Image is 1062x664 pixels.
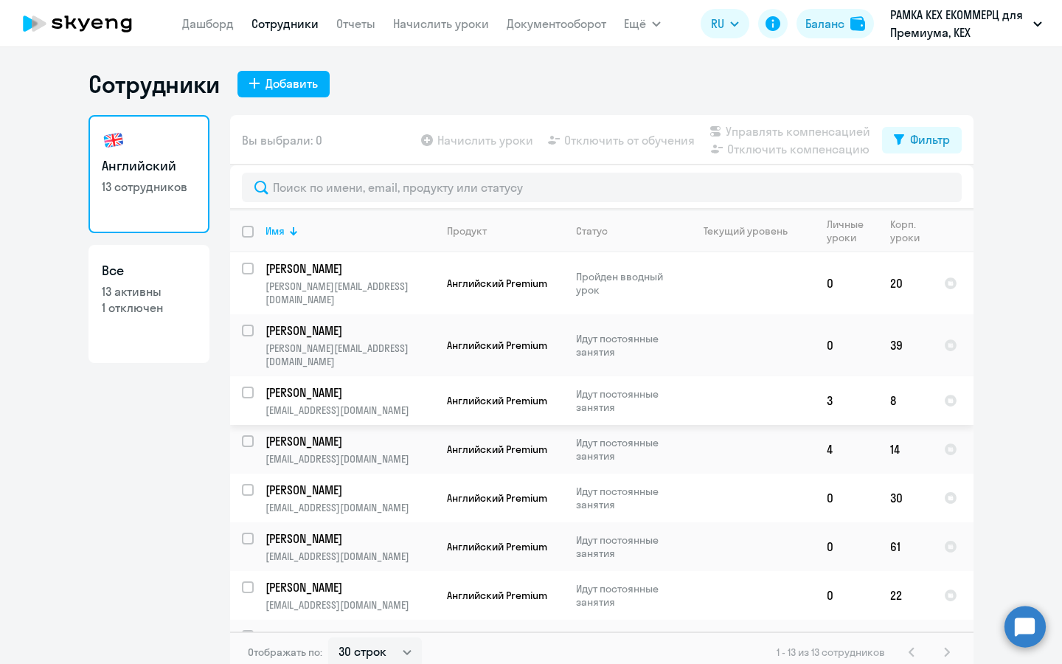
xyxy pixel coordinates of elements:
[815,314,878,376] td: 0
[704,224,788,238] div: Текущий уровень
[102,300,196,316] p: 1 отключен
[265,384,432,401] p: [PERSON_NAME]
[248,646,322,659] span: Отображать по:
[690,224,814,238] div: Текущий уровень
[878,571,932,620] td: 22
[576,224,677,238] div: Статус
[576,631,677,657] p: Идут постоянные занятия
[815,522,878,571] td: 0
[102,128,125,152] img: english
[850,16,865,31] img: balance
[265,579,432,595] p: [PERSON_NAME]
[805,15,844,32] div: Баланс
[447,589,547,602] span: Английский Premium
[88,115,209,233] a: Английский13 сотрудников
[576,582,677,609] p: Идут постоянные занятия
[265,433,432,449] p: [PERSON_NAME]
[265,322,432,339] p: [PERSON_NAME]
[890,218,920,244] div: Корп. уроки
[827,218,878,244] div: Личные уроки
[447,443,547,456] span: Английский Premium
[576,533,677,560] p: Идут постоянные занятия
[576,436,677,463] p: Идут постоянные занятия
[265,501,434,514] p: [EMAIL_ADDRESS][DOMAIN_NAME]
[182,16,234,31] a: Дашборд
[878,252,932,314] td: 20
[576,224,608,238] div: Статус
[883,6,1049,41] button: РАМКА КЕХ ЕКОММЕРЦ для Премиума, КЕХ ЕКОММЕРЦ, ООО
[878,522,932,571] td: 61
[576,270,677,297] p: Пройден вводный урок
[576,332,677,359] p: Идут постоянные занятия
[393,16,489,31] a: Начислить уроки
[88,69,220,99] h1: Сотрудники
[815,252,878,314] td: 0
[102,156,196,176] h3: Английский
[447,540,547,553] span: Английский Premium
[265,579,434,595] a: [PERSON_NAME]
[624,9,661,38] button: Ещё
[265,322,434,339] a: [PERSON_NAME]
[237,71,330,97] button: Добавить
[265,342,434,368] p: [PERSON_NAME][EMAIL_ADDRESS][DOMAIN_NAME]
[576,485,677,511] p: Идут постоянные занятия
[796,9,874,38] button: Балансbalance
[242,173,962,202] input: Поиск по имени, email, продукту или статусу
[251,16,319,31] a: Сотрудники
[265,550,434,563] p: [EMAIL_ADDRESS][DOMAIN_NAME]
[336,16,375,31] a: Отчеты
[815,376,878,425] td: 3
[777,646,885,659] span: 1 - 13 из 13 сотрудников
[102,283,196,300] p: 13 активны
[265,404,434,417] p: [EMAIL_ADDRESS][DOMAIN_NAME]
[265,260,432,277] p: [PERSON_NAME]
[447,491,547,505] span: Английский Premium
[242,131,322,149] span: Вы выбрали: 0
[102,179,196,195] p: 13 сотрудников
[265,628,432,644] p: [PERSON_NAME]
[265,628,434,644] a: [PERSON_NAME]
[882,127,962,153] button: Фильтр
[265,433,434,449] a: [PERSON_NAME]
[265,482,432,498] p: [PERSON_NAME]
[576,387,677,414] p: Идут постоянные занятия
[265,260,434,277] a: [PERSON_NAME]
[265,224,285,238] div: Имя
[815,425,878,474] td: 4
[815,571,878,620] td: 0
[878,314,932,376] td: 39
[701,9,749,38] button: RU
[102,261,196,280] h3: Все
[878,376,932,425] td: 8
[265,75,318,92] div: Добавить
[815,474,878,522] td: 0
[878,474,932,522] td: 30
[88,245,209,363] a: Все13 активны1 отключен
[878,425,932,474] td: 14
[265,482,434,498] a: [PERSON_NAME]
[447,277,547,290] span: Английский Premium
[910,131,950,148] div: Фильтр
[507,16,606,31] a: Документооборот
[265,598,434,612] p: [EMAIL_ADDRESS][DOMAIN_NAME]
[711,15,724,32] span: RU
[447,224,487,238] div: Продукт
[265,224,434,238] div: Имя
[624,15,646,32] span: Ещё
[890,6,1027,41] p: РАМКА КЕХ ЕКОММЕРЦ для Премиума, КЕХ ЕКОММЕРЦ, ООО
[447,339,547,352] span: Английский Premium
[827,218,864,244] div: Личные уроки
[447,394,547,407] span: Английский Premium
[265,530,434,547] a: [PERSON_NAME]
[890,218,931,244] div: Корп. уроки
[447,224,563,238] div: Продукт
[265,452,434,466] p: [EMAIL_ADDRESS][DOMAIN_NAME]
[265,384,434,401] a: [PERSON_NAME]
[265,530,432,547] p: [PERSON_NAME]
[265,280,434,306] p: [PERSON_NAME][EMAIL_ADDRESS][DOMAIN_NAME]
